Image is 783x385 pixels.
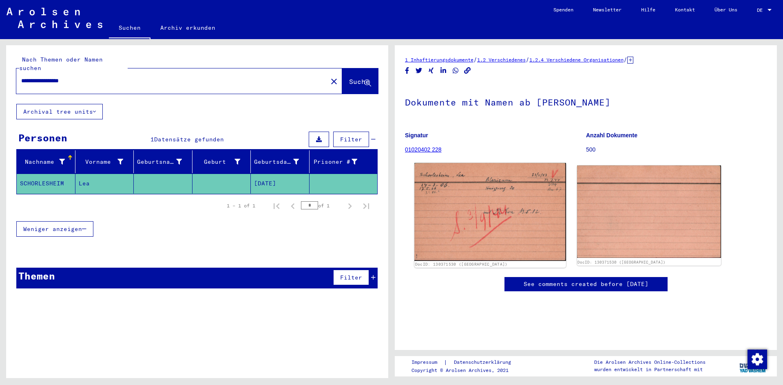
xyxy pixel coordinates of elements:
[20,155,75,168] div: Nachname
[16,104,103,119] button: Archival tree units
[451,66,460,76] button: Share on WhatsApp
[526,56,529,63] span: /
[301,202,342,209] div: of 1
[473,56,477,63] span: /
[447,358,521,367] a: Datenschutzerklärung
[342,68,378,94] button: Suche
[405,146,442,153] a: 01020402 228
[251,174,310,194] mat-cell: [DATE]
[17,150,75,173] mat-header-cell: Nachname
[18,268,55,283] div: Themen
[524,280,648,288] a: See comments created before [DATE]
[463,66,472,76] button: Copy link
[411,358,444,367] a: Impressum
[333,132,369,147] button: Filter
[529,57,624,63] a: 1.2.4 Verschiedene Organisationen
[340,136,362,143] span: Filter
[342,198,358,214] button: Next page
[109,18,150,39] a: Suchen
[196,158,241,166] div: Geburt‏
[285,198,301,214] button: Previous page
[313,155,368,168] div: Prisoner #
[154,136,224,143] span: Datensätze gefunden
[75,174,134,194] mat-cell: Lea
[403,66,411,76] button: Share on Facebook
[268,198,285,214] button: First page
[738,356,768,376] img: yv_logo.png
[79,158,124,166] div: Vorname
[254,155,309,168] div: Geburtsdatum
[79,155,134,168] div: Vorname
[414,163,566,261] img: 001.jpg
[150,18,225,37] a: Archiv erkunden
[405,132,428,139] b: Signatur
[16,221,93,237] button: Weniger anzeigen
[254,158,299,166] div: Geburtsdatum
[134,150,192,173] mat-header-cell: Geburtsname
[748,350,767,369] img: Zustimmung ändern
[411,358,521,367] div: |
[326,73,342,89] button: Clear
[7,8,102,28] img: Arolsen_neg.svg
[23,225,82,233] span: Weniger anzeigen
[594,359,706,366] p: Die Arolsen Archives Online-Collections
[227,202,255,209] div: 1 – 1 of 1
[17,174,75,194] mat-cell: SCHORLESHEIM
[20,158,65,166] div: Nachname
[427,66,436,76] button: Share on Xing
[18,130,67,145] div: Personen
[594,366,706,373] p: wurden entwickelt in Partnerschaft mit
[329,77,339,86] mat-icon: close
[150,136,154,143] span: 1
[251,150,310,173] mat-header-cell: Geburtsdatum
[415,262,508,267] a: DocID: 130371530 ([GEOGRAPHIC_DATA])
[577,165,721,258] img: 002.jpg
[19,56,103,72] mat-label: Nach Themen oder Namen suchen
[577,260,666,264] a: DocID: 130371530 ([GEOGRAPHIC_DATA])
[405,57,473,63] a: 1 Inhaftierungsdokumente
[405,84,767,119] h1: Dokumente mit Namen ab [PERSON_NAME]
[333,270,369,285] button: Filter
[586,132,637,139] b: Anzahl Dokumente
[439,66,448,76] button: Share on LinkedIn
[586,145,767,154] p: 500
[349,77,369,86] span: Suche
[196,155,251,168] div: Geburt‏
[415,66,423,76] button: Share on Twitter
[137,158,182,166] div: Geburtsname
[313,158,358,166] div: Prisoner #
[358,198,374,214] button: Last page
[411,367,521,374] p: Copyright © Arolsen Archives, 2021
[340,274,362,281] span: Filter
[75,150,134,173] mat-header-cell: Vorname
[137,155,192,168] div: Geburtsname
[192,150,251,173] mat-header-cell: Geburt‏
[757,7,766,13] span: DE
[624,56,627,63] span: /
[477,57,526,63] a: 1.2 Verschiedenes
[310,150,378,173] mat-header-cell: Prisoner #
